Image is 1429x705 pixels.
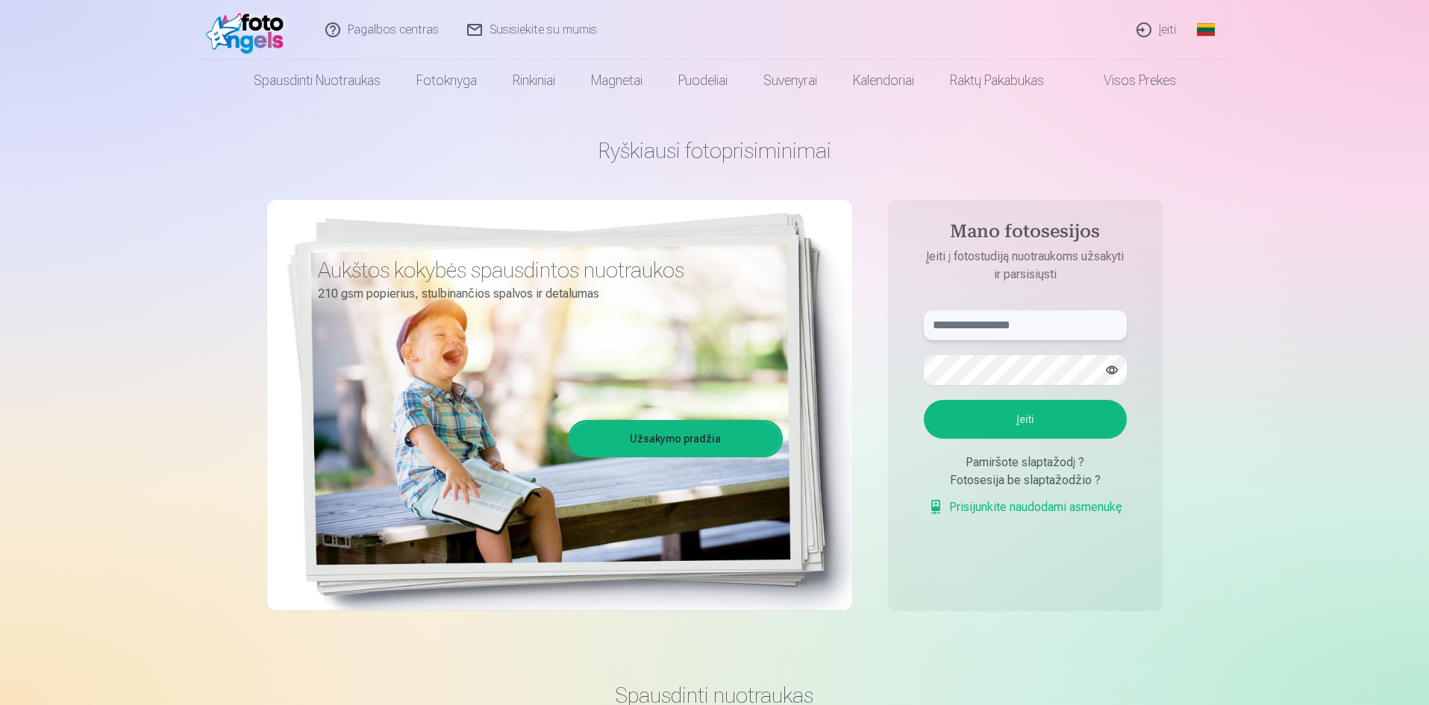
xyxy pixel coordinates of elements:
[318,257,772,283] h3: Aukštos kokybės spausdintos nuotraukos
[495,60,573,101] a: Rinkiniai
[318,283,772,304] p: 210 gsm popierius, stulbinančios spalvos ir detalumas
[928,498,1122,516] a: Prisijunkite naudodami asmenukę
[267,137,1163,164] h1: Ryškiausi fotoprisiminimai
[573,60,660,101] a: Magnetai
[835,60,932,101] a: Kalendoriai
[924,471,1127,489] div: Fotosesija be slaptažodžio ?
[206,6,292,54] img: /fa2
[924,400,1127,439] button: Įeiti
[236,60,398,101] a: Spausdinti nuotraukas
[909,221,1142,248] h4: Mano fotosesijos
[398,60,495,101] a: Fotoknyga
[745,60,835,101] a: Suvenyrai
[924,454,1127,471] div: Pamiršote slaptažodį ?
[570,422,781,455] a: Užsakymo pradžia
[932,60,1062,101] a: Raktų pakabukas
[1062,60,1194,101] a: Visos prekės
[909,248,1142,283] p: Įeiti į fotostudiją nuotraukoms užsakyti ir parsisiųsti
[660,60,745,101] a: Puodeliai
